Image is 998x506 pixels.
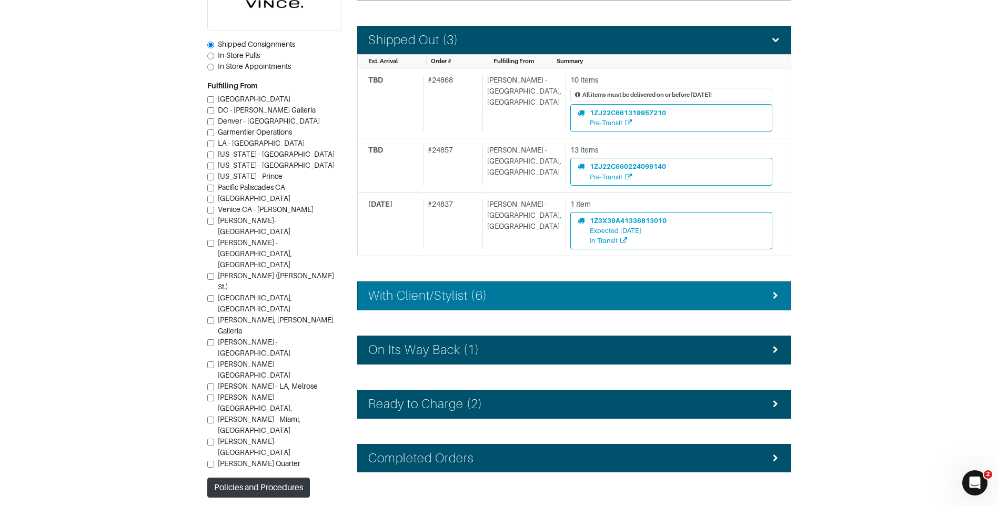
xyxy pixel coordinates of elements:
[207,461,214,468] input: [PERSON_NAME] Quarter
[570,212,772,250] a: 1Z3X39A41336813010Expected [DATE]In Transit
[590,161,666,171] div: 1ZJ22C660224099140
[984,470,992,479] span: 2
[207,42,214,48] input: Shipped Consignments
[207,240,214,247] input: [PERSON_NAME] - [GEOGRAPHIC_DATA], [GEOGRAPHIC_DATA]
[218,172,283,180] span: [US_STATE] - Prince
[218,415,300,434] span: [PERSON_NAME] - Miami, [GEOGRAPHIC_DATA]
[207,394,214,401] input: [PERSON_NAME][GEOGRAPHIC_DATA].
[368,76,383,84] span: TBD
[207,295,214,302] input: [GEOGRAPHIC_DATA], [GEOGRAPHIC_DATA]
[368,288,487,303] h4: With Client/Stylist (6)
[218,437,290,457] span: [PERSON_NAME]- [GEOGRAPHIC_DATA]
[207,129,214,136] input: Garmentier Operations
[590,236,667,246] div: In Transit
[207,107,214,114] input: DC - [PERSON_NAME] Galleria
[218,183,285,191] span: Pacific Paliscades CA
[218,459,300,468] span: [PERSON_NAME] Quarter
[218,294,292,313] span: [GEOGRAPHIC_DATA], [GEOGRAPHIC_DATA]
[590,216,667,226] div: 1Z3X39A41336813010
[570,104,772,131] a: 1ZJ22C661319957210Pre-Transit
[482,199,561,250] div: [PERSON_NAME] - [GEOGRAPHIC_DATA], [GEOGRAPHIC_DATA]
[218,194,290,203] span: [GEOGRAPHIC_DATA]
[590,172,666,182] div: Pre-Transit
[207,64,214,70] input: In Store Appointments
[218,139,305,147] span: LA - [GEOGRAPHIC_DATA]
[218,128,292,136] span: Garmentier Operations
[431,58,451,64] span: Order #
[557,58,583,64] span: Summary
[218,316,334,335] span: [PERSON_NAME], [PERSON_NAME] Galleria
[570,158,772,185] a: 1ZJ22C660224099140Pre-Transit
[207,439,214,446] input: [PERSON_NAME]- [GEOGRAPHIC_DATA]
[590,108,666,118] div: 1ZJ22C661319957210
[207,185,214,191] input: Pacific Paliscades CA
[368,342,480,358] h4: On Its Way Back (1)
[207,417,214,423] input: [PERSON_NAME] - Miami, [GEOGRAPHIC_DATA]
[207,207,214,214] input: Venice CA - [PERSON_NAME]
[218,271,334,291] span: [PERSON_NAME] ([PERSON_NAME] St.)
[493,58,534,64] span: Fulfilling From
[482,75,561,131] div: [PERSON_NAME] - [GEOGRAPHIC_DATA], [GEOGRAPHIC_DATA]
[218,338,290,357] span: [PERSON_NAME] - [GEOGRAPHIC_DATA]
[207,196,214,203] input: [GEOGRAPHIC_DATA]
[368,58,398,64] span: Est. Arrival
[207,163,214,169] input: [US_STATE] - [GEOGRAPHIC_DATA]
[570,145,772,156] div: 13 Items
[207,96,214,103] input: [GEOGRAPHIC_DATA]
[207,118,214,125] input: Denver - [GEOGRAPHIC_DATA]
[207,80,258,92] label: Fulfilling From
[570,199,772,210] div: 1 Item
[218,216,290,236] span: [PERSON_NAME]-[GEOGRAPHIC_DATA]
[207,478,310,498] button: Policies and Procedures
[423,145,478,185] div: # 24857
[218,382,318,390] span: [PERSON_NAME] - LA, Melrose
[368,451,475,466] h4: Completed Orders
[207,339,214,346] input: [PERSON_NAME] - [GEOGRAPHIC_DATA]
[218,360,290,379] span: [PERSON_NAME][GEOGRAPHIC_DATA]
[207,361,214,368] input: [PERSON_NAME][GEOGRAPHIC_DATA]
[582,90,712,99] div: All items must be delivered on or before [DATE]!
[570,75,772,86] div: 10 Items
[207,273,214,280] input: [PERSON_NAME] ([PERSON_NAME] St.)
[368,146,383,154] span: TBD
[218,95,290,103] span: [GEOGRAPHIC_DATA]
[590,226,667,236] div: Expected [DATE]
[207,140,214,147] input: LA - [GEOGRAPHIC_DATA]
[423,199,478,250] div: # 24837
[207,317,214,324] input: [PERSON_NAME], [PERSON_NAME] Galleria
[218,106,316,114] span: DC - [PERSON_NAME] Galleria
[218,62,291,70] span: In Store Appointments
[368,397,483,412] h4: Ready to Charge (2)
[368,33,459,48] h4: Shipped Out (3)
[218,205,314,214] span: Venice CA - [PERSON_NAME]
[207,218,214,225] input: [PERSON_NAME]-[GEOGRAPHIC_DATA]
[218,40,295,48] span: Shipped Consignments
[218,51,260,59] span: In-Store Pulls
[590,118,666,128] div: Pre-Transit
[368,200,392,208] span: [DATE]
[218,393,292,412] span: [PERSON_NAME][GEOGRAPHIC_DATA].
[218,161,335,169] span: [US_STATE] - [GEOGRAPHIC_DATA]
[207,151,214,158] input: [US_STATE] - [GEOGRAPHIC_DATA]
[218,117,320,125] span: Denver - [GEOGRAPHIC_DATA]
[207,174,214,180] input: [US_STATE] - Prince
[482,145,561,185] div: [PERSON_NAME] - [GEOGRAPHIC_DATA], [GEOGRAPHIC_DATA]
[423,75,478,131] div: # 24868
[218,150,335,158] span: [US_STATE] - [GEOGRAPHIC_DATA]
[207,383,214,390] input: [PERSON_NAME] - LA, Melrose
[207,53,214,59] input: In-Store Pulls
[962,470,987,495] iframe: Intercom live chat
[218,238,292,269] span: [PERSON_NAME] - [GEOGRAPHIC_DATA], [GEOGRAPHIC_DATA]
